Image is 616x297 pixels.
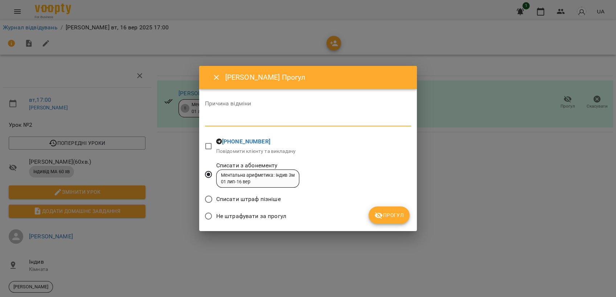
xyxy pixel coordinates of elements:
a: [PHONE_NUMBER] [222,138,270,145]
span: Прогул [374,211,404,219]
p: Повідомити клієнту та викладачу [216,148,296,155]
span: Списати з абонементу [216,161,299,170]
button: Прогул [369,206,410,224]
label: Причина відміни [205,101,411,106]
span: Не штрафувати за прогул [216,212,286,221]
span: Списати штраф пізніше [216,195,281,204]
div: Ментальна арифметика: Індив 3м 01 лип - 16 вер [221,172,295,185]
button: Close [208,69,225,86]
h6: [PERSON_NAME] Прогул [225,72,408,83]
